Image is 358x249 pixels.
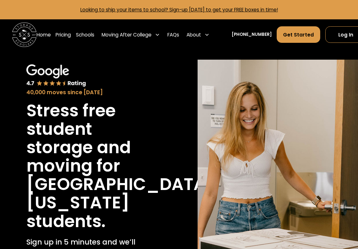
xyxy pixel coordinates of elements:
[184,26,212,43] div: About
[26,212,105,231] h1: students.
[102,31,152,38] div: Moving After College
[26,64,86,87] img: Google 4.7 star rating
[167,26,179,43] a: FAQs
[80,6,278,13] a: Looking to ship your items to school? Sign-up [DATE] to get your FREE boxes in time!
[12,23,37,47] img: Storage Scholars main logo
[76,26,94,43] a: Schools
[26,102,162,175] h1: Stress free student storage and moving for
[99,26,162,43] div: Moving After College
[232,31,272,38] a: [PHONE_NUMBER]
[186,31,201,38] div: About
[26,175,214,212] h1: [GEOGRAPHIC_DATA][US_STATE]
[12,23,37,47] a: home
[56,26,71,43] a: Pricing
[37,26,51,43] a: Home
[277,26,320,43] a: Get Started
[26,88,162,97] div: 40,000 moves since [DATE]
